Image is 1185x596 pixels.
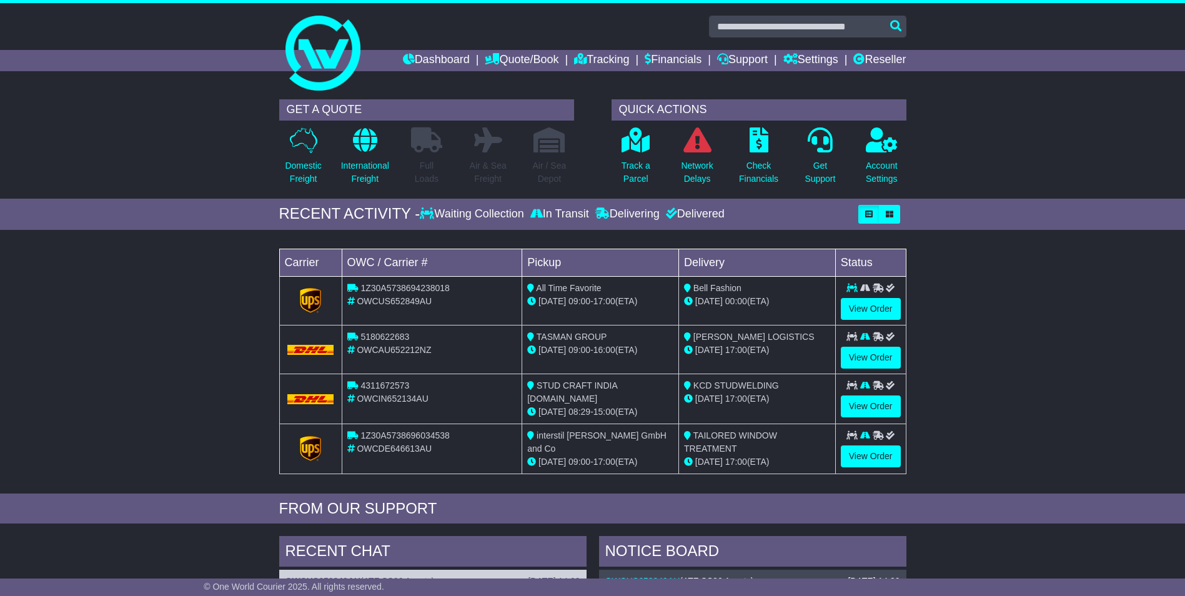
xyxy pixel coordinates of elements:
div: (ETA) [684,392,830,405]
span: 5180622683 [360,332,409,342]
span: STUD CRAFT INDIA [DOMAIN_NAME] [527,380,617,404]
img: DHL.png [287,394,334,404]
p: Domestic Freight [285,159,321,186]
span: [PERSON_NAME] LOGISTICS [693,332,815,342]
span: TASMAN GROUP [537,332,607,342]
span: OWCAU652212NZ [357,345,431,355]
span: 17:00 [725,394,747,404]
span: ATF SS26 Assets [683,576,751,586]
p: Check Financials [739,159,778,186]
a: CheckFinancials [738,127,779,192]
span: [DATE] [538,407,566,417]
span: [DATE] [695,296,723,306]
span: ATF SS26 Assets [364,576,432,586]
div: FROM OUR SUPPORT [279,500,906,518]
td: Delivery [678,249,835,276]
div: (ETA) [684,344,830,357]
a: NetworkDelays [680,127,713,192]
p: Full Loads [411,159,442,186]
a: Settings [783,50,838,71]
div: GET A QUOTE [279,99,574,121]
span: OWCIN652134AU [357,394,428,404]
span: [DATE] [538,296,566,306]
p: Account Settings [866,159,898,186]
td: Status [835,249,906,276]
a: OWCUS652849AU [285,576,361,586]
div: (ETA) [684,455,830,469]
div: - (ETA) [527,295,673,308]
span: Bell Fashion [693,283,741,293]
span: 09:00 [568,345,590,355]
a: Dashboard [403,50,470,71]
a: AccountSettings [865,127,898,192]
p: Get Support [805,159,835,186]
span: 17:00 [593,296,615,306]
span: KCD STUDWELDING [693,380,779,390]
div: NOTICE BOARD [599,536,906,570]
a: OWCUS652849AU [605,576,680,586]
img: GetCarrierServiceLogo [300,288,321,313]
a: Financials [645,50,702,71]
span: [DATE] [695,394,723,404]
p: International Freight [341,159,389,186]
span: 1Z30A5738696034538 [360,430,449,440]
div: ( ) [605,576,900,587]
p: Network Delays [681,159,713,186]
a: Track aParcel [621,127,651,192]
a: View Order [841,298,901,320]
div: Delivered [663,207,725,221]
div: [DATE] 14:20 [848,576,900,587]
div: In Transit [527,207,592,221]
span: 17:00 [593,457,615,467]
span: [DATE] [538,457,566,467]
span: 09:00 [568,296,590,306]
span: All Time Favorite [536,283,601,293]
a: DomesticFreight [284,127,322,192]
a: Tracking [574,50,629,71]
span: OWCUS652849AU [357,296,432,306]
div: - (ETA) [527,405,673,419]
span: 08:29 [568,407,590,417]
span: 17:00 [725,345,747,355]
div: - (ETA) [527,344,673,357]
td: Pickup [522,249,679,276]
p: Track a Parcel [622,159,650,186]
div: RECENT CHAT [279,536,587,570]
span: [DATE] [538,345,566,355]
a: InternationalFreight [340,127,390,192]
div: RECENT ACTIVITY - [279,205,420,223]
div: Delivering [592,207,663,221]
img: DHL.png [287,345,334,355]
a: Quote/Book [485,50,558,71]
span: TAILORED WINDOW TREATMENT [684,430,777,454]
a: Support [717,50,768,71]
div: ( ) [285,576,580,587]
img: GetCarrierServiceLogo [300,436,321,461]
span: 1Z30A5738694238018 [360,283,449,293]
td: OWC / Carrier # [342,249,522,276]
div: Waiting Collection [420,207,527,221]
a: View Order [841,347,901,369]
span: 16:00 [593,345,615,355]
a: Reseller [853,50,906,71]
td: Carrier [279,249,342,276]
div: [DATE] 14:09 [528,576,580,587]
div: - (ETA) [527,455,673,469]
p: Air & Sea Freight [470,159,507,186]
span: © One World Courier 2025. All rights reserved. [204,582,384,592]
span: 09:00 [568,457,590,467]
div: (ETA) [684,295,830,308]
a: GetSupport [804,127,836,192]
span: interstil [PERSON_NAME] GmbH and Co [527,430,667,454]
p: Air / Sea Depot [533,159,567,186]
a: View Order [841,395,901,417]
span: [DATE] [695,345,723,355]
a: View Order [841,445,901,467]
span: 17:00 [725,457,747,467]
span: 4311672573 [360,380,409,390]
div: QUICK ACTIONS [612,99,906,121]
span: 00:00 [725,296,747,306]
span: OWCDE646613AU [357,444,432,454]
span: 15:00 [593,407,615,417]
span: [DATE] [695,457,723,467]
